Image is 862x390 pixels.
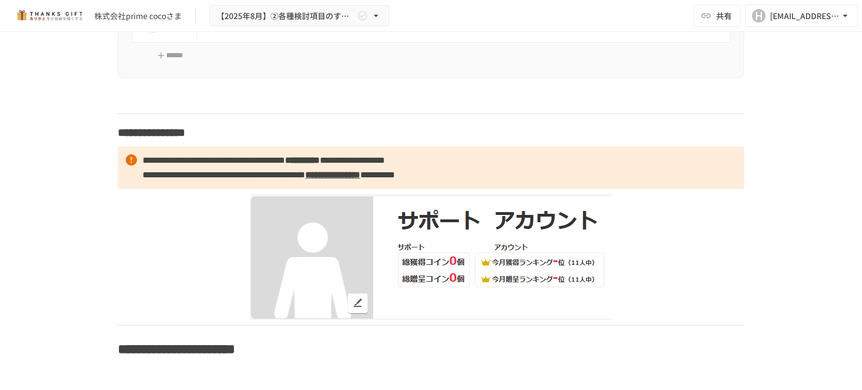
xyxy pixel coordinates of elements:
[716,10,732,22] span: 共有
[752,9,765,22] div: H
[13,7,85,25] img: mMP1OxWUAhQbsRWCurg7vIHe5HqDpP7qZo7fRoNLXQh
[694,4,741,27] button: 共有
[250,194,612,320] img: PEyeAADOVQ96EQzGiPRYqu3kTNhIg3rbiE2M4UtysBs
[770,9,840,23] div: [EMAIL_ADDRESS][DOMAIN_NAME]
[209,5,389,27] button: 【2025年8月】②各種検討項目のすり合わせ/ THANKS GIFTキックオフMTG
[745,4,858,27] button: H[EMAIL_ADDRESS][DOMAIN_NAME]
[217,9,355,23] span: 【2025年8月】②各種検討項目のすり合わせ/ THANKS GIFTキックオフMTG
[94,10,182,22] div: 株式会社prime cocoさま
